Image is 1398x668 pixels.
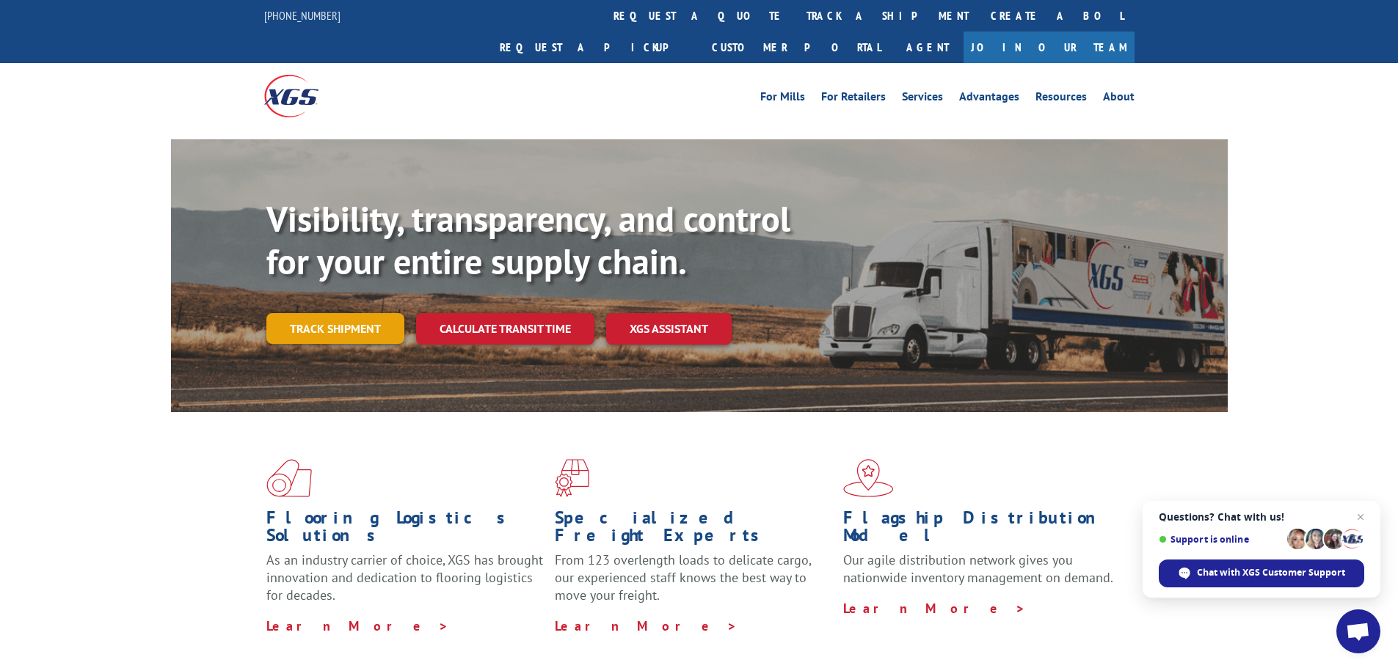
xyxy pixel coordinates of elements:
div: Chat with XGS Customer Support [1159,559,1364,587]
img: xgs-icon-flagship-distribution-model-red [843,459,894,497]
a: About [1103,91,1135,107]
a: Resources [1035,91,1087,107]
a: Learn More > [266,617,449,634]
span: Chat with XGS Customer Support [1197,566,1345,579]
a: Calculate transit time [416,313,594,345]
a: Join Our Team [964,32,1135,63]
a: Services [902,91,943,107]
b: Visibility, transparency, and control for your entire supply chain. [266,196,790,284]
span: Support is online [1159,534,1282,545]
a: XGS ASSISTANT [606,313,732,345]
a: For Retailers [821,91,886,107]
a: Advantages [959,91,1019,107]
a: Customer Portal [701,32,892,63]
span: Questions? Chat with us! [1159,511,1364,523]
span: Close chat [1352,508,1369,526]
img: xgs-icon-focused-on-flooring-red [555,459,589,497]
a: Track shipment [266,313,404,344]
a: Agent [892,32,964,63]
img: xgs-icon-total-supply-chain-intelligence-red [266,459,312,497]
h1: Flooring Logistics Solutions [266,509,544,551]
a: Learn More > [555,617,738,634]
span: Our agile distribution network gives you nationwide inventory management on demand. [843,551,1113,586]
h1: Specialized Freight Experts [555,509,832,551]
p: From 123 overlength loads to delicate cargo, our experienced staff knows the best way to move you... [555,551,832,617]
a: For Mills [760,91,805,107]
a: Learn More > [843,600,1026,617]
div: Open chat [1336,609,1380,653]
span: As an industry carrier of choice, XGS has brought innovation and dedication to flooring logistics... [266,551,543,603]
h1: Flagship Distribution Model [843,509,1121,551]
a: Request a pickup [489,32,701,63]
a: [PHONE_NUMBER] [264,8,341,23]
